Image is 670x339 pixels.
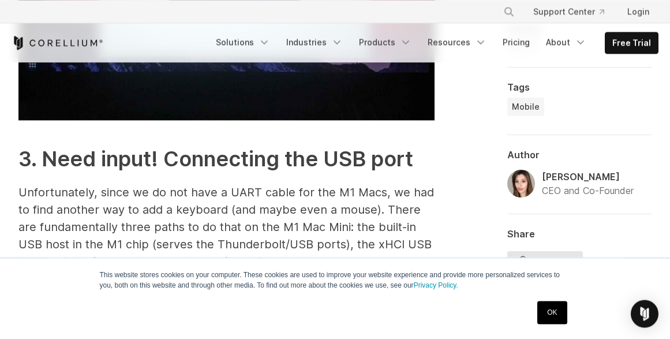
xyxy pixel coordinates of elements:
div: Tags [507,81,652,93]
button: Search [499,1,519,22]
div: Open Intercom Messenger [631,300,658,327]
a: Login [618,1,658,22]
span: Mobile [512,101,540,113]
p: Unfortunately, since we do not have a UART cable for the M1 Macs, we had to find another way to a... [18,184,435,270]
p: This website stores cookies on your computer. These cookies are used to improve your website expe... [100,270,571,290]
div: Navigation Menu [209,32,658,54]
a: Free Trial [605,32,658,53]
a: Privacy Policy. [414,281,458,289]
div: [PERSON_NAME] [542,170,634,184]
a: Industries [279,32,350,53]
div: Share [507,228,652,240]
a: Products [352,32,418,53]
div: CEO and Co-Founder [542,184,634,198]
a: Support Center [524,1,613,22]
a: Mobile [507,98,544,116]
a: Solutions [209,32,277,53]
img: Amanda Gorton [507,170,535,198]
a: Resources [421,32,493,53]
h2: 3. Need input! Connecting the USB port [18,143,435,174]
a: About [539,32,593,53]
div: Navigation Menu [489,1,658,22]
div: Author [507,149,652,161]
a: Pricing [496,32,537,53]
a: OK [537,301,567,324]
button: Copy link [507,251,583,272]
a: Corellium Home [12,36,103,50]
